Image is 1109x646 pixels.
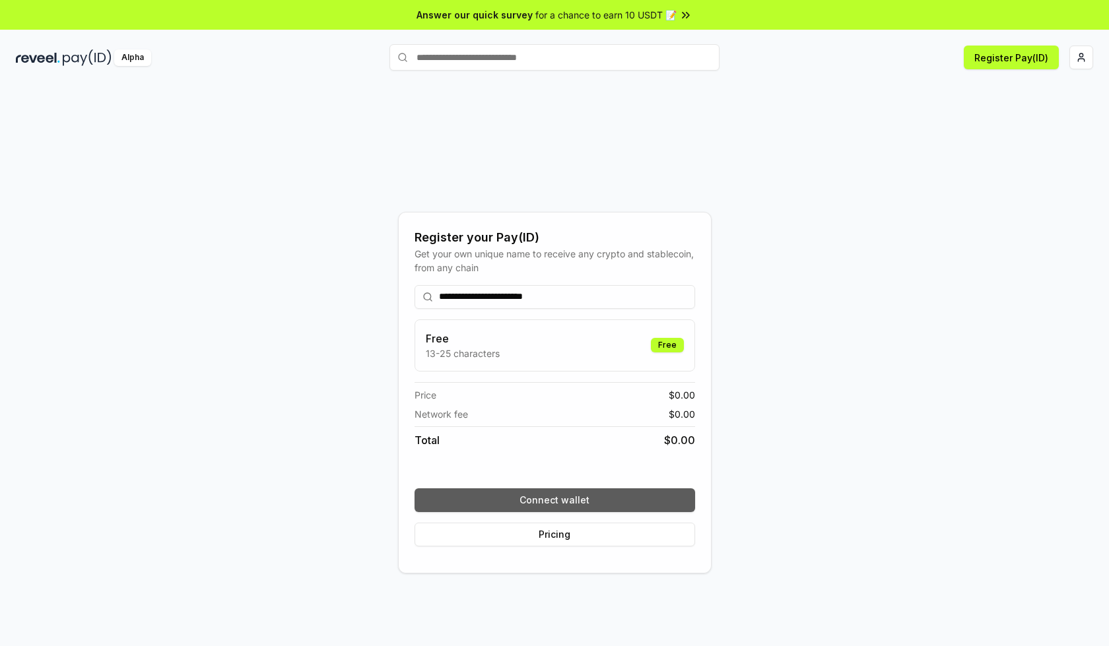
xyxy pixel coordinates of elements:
span: for a chance to earn 10 USDT 📝 [535,8,677,22]
h3: Free [426,331,500,346]
span: Answer our quick survey [417,8,533,22]
span: $ 0.00 [669,407,695,421]
span: Total [415,432,440,448]
span: Network fee [415,407,468,421]
span: $ 0.00 [664,432,695,448]
div: Get your own unique name to receive any crypto and stablecoin, from any chain [415,247,695,275]
span: $ 0.00 [669,388,695,402]
img: reveel_dark [16,49,60,66]
div: Register your Pay(ID) [415,228,695,247]
span: Price [415,388,436,402]
div: Free [651,338,684,352]
img: pay_id [63,49,112,66]
button: Connect wallet [415,488,695,512]
p: 13-25 characters [426,346,500,360]
div: Alpha [114,49,151,66]
button: Pricing [415,523,695,546]
button: Register Pay(ID) [964,46,1059,69]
